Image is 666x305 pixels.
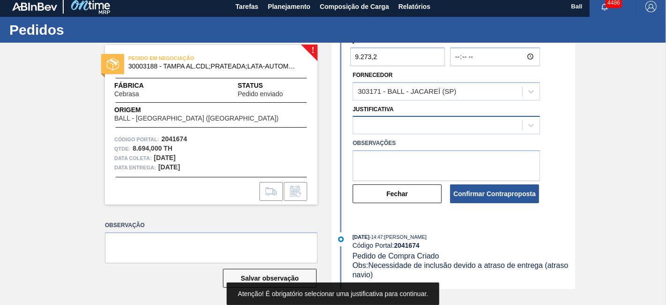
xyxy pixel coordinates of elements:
[238,81,308,91] span: Status
[238,290,428,297] span: Atenção! É obrigatório selecionar uma justificativa para continuar.
[114,81,169,91] span: Fábrica
[236,1,259,12] span: Tarefas
[320,1,389,12] span: Composição de Carga
[370,235,383,240] span: - 14:47
[162,135,187,143] strong: 2041674
[338,236,344,242] img: atual
[268,1,311,12] span: Planejamento
[399,1,430,12] span: Relatórios
[223,269,317,288] button: Salvar observação
[353,184,442,203] button: Fechar
[645,1,657,12] img: Logout
[114,115,279,122] span: BALL - [GEOGRAPHIC_DATA] ([GEOGRAPHIC_DATA])
[394,242,420,249] strong: 2041674
[114,135,159,144] span: Código Portal:
[9,24,176,35] h1: Pedidos
[353,72,392,78] label: Fornecedor
[358,87,456,95] div: 303171 - BALL - JACAREÍ (SP)
[284,182,307,201] div: Informar alteração no pedido
[353,137,540,150] label: Observações
[133,145,172,152] strong: 8.694,000 TH
[353,106,394,113] label: Justificativa
[12,2,57,11] img: TNhmsLtSVTkK8tSr43FrP2fwEKptu5GPRR3wAAAABJRU5ErkJggg==
[383,234,427,240] span: : [PERSON_NAME]
[238,91,283,98] span: Pedido enviado
[128,63,298,70] span: 30003188 - TAMPA AL.CDL;PRATEADA;LATA-AUTOMATICA;
[450,184,539,203] button: Confirmar Contraproposta
[105,219,318,232] label: Observação
[114,153,152,163] span: Data coleta:
[158,163,180,171] strong: [DATE]
[114,163,156,172] span: Data entrega:
[259,182,283,201] div: Ir para Composição de Carga
[154,154,176,161] strong: [DATE]
[114,105,305,115] span: Origem
[128,53,259,63] span: PEDIDO EM NEGOCIAÇÃO
[353,252,439,260] span: Pedido de Compra Criado
[107,58,119,70] img: status
[353,234,370,240] span: [DATE]
[114,91,139,98] span: Cebrasa
[353,242,575,249] div: Código Portal:
[114,144,130,153] span: Qtde :
[353,261,570,279] span: Obs: Necessidade de inclusão devido a atraso de entrega (atraso navio)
